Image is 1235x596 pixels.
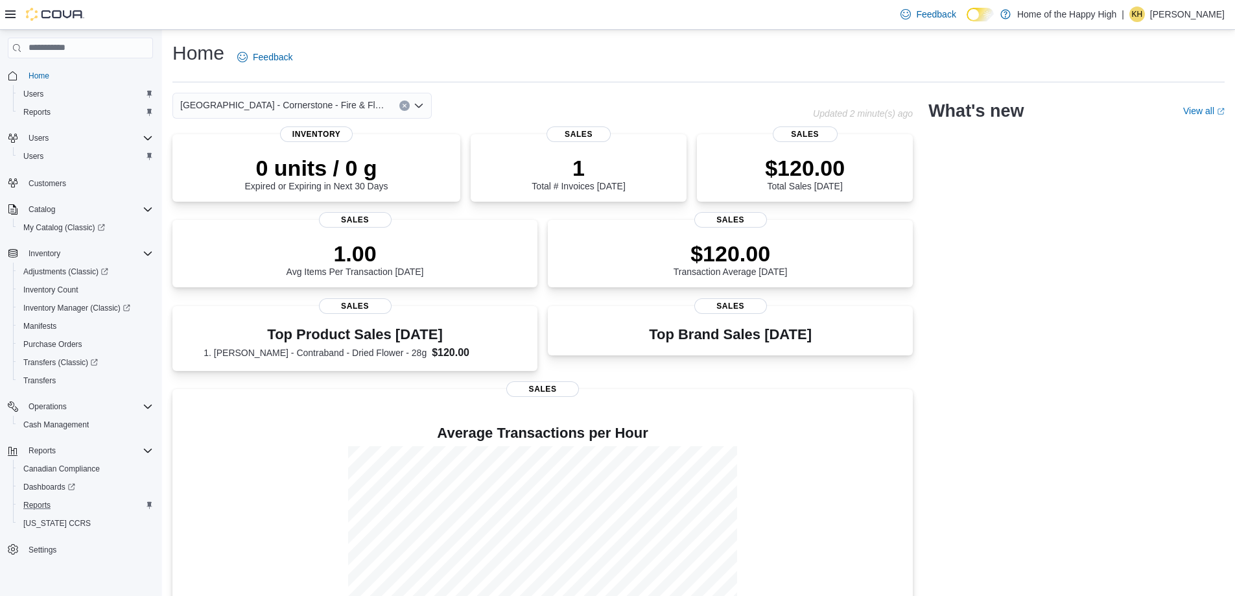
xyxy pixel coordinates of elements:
a: Feedback [232,44,298,70]
span: Customers [29,178,66,189]
svg: External link [1217,108,1225,115]
button: Inventory [23,246,65,261]
p: $120.00 [765,155,845,181]
span: Inventory [280,126,353,142]
button: Reports [3,442,158,460]
span: Inventory Count [23,285,78,295]
span: Inventory Count [18,282,153,298]
a: Reports [18,104,56,120]
div: Transaction Average [DATE] [674,241,788,277]
span: Sales [694,298,767,314]
span: Transfers (Classic) [23,357,98,368]
span: Sales [319,212,392,228]
span: KH [1132,6,1143,22]
a: My Catalog (Classic) [18,220,110,235]
span: Transfers [23,375,56,386]
button: Users [13,147,158,165]
span: [GEOGRAPHIC_DATA] - Cornerstone - Fire & Flower [180,97,386,113]
nav: Complex example [8,61,153,591]
a: Dashboards [18,479,80,495]
a: Users [18,86,49,102]
span: Inventory [23,246,153,261]
div: Expired or Expiring in Next 30 Days [245,155,388,191]
span: Users [23,130,153,146]
p: 1 [532,155,625,181]
dd: $120.00 [432,345,506,361]
a: Inventory Manager (Classic) [18,300,135,316]
span: Home [23,67,153,84]
a: Canadian Compliance [18,461,105,477]
span: Reports [18,497,153,513]
span: Reports [29,446,56,456]
button: Reports [13,496,158,514]
a: Purchase Orders [18,337,88,352]
span: Catalog [29,204,55,215]
a: Manifests [18,318,62,334]
span: Home [29,71,49,81]
button: Customers [3,173,158,192]
span: Washington CCRS [18,516,153,531]
span: Cash Management [18,417,153,433]
span: Inventory Manager (Classic) [23,303,130,313]
span: Operations [23,399,153,414]
span: Users [18,86,153,102]
button: Reports [23,443,61,459]
div: Total Sales [DATE] [765,155,845,191]
button: Open list of options [414,101,424,111]
button: Reports [13,103,158,121]
a: Adjustments (Classic) [18,264,113,280]
span: Sales [773,126,838,142]
a: Feedback [895,1,961,27]
span: Inventory Manager (Classic) [18,300,153,316]
a: Inventory Manager (Classic) [13,299,158,317]
h4: Average Transactions per Hour [183,425,902,441]
span: My Catalog (Classic) [18,220,153,235]
button: Home [3,66,158,85]
button: Users [13,85,158,103]
span: Settings [23,542,153,558]
span: Reports [23,500,51,510]
span: Transfers (Classic) [18,355,153,370]
h3: Top Brand Sales [DATE] [649,327,812,342]
h3: Top Product Sales [DATE] [204,327,506,342]
span: Inventory [29,248,60,259]
a: Users [18,149,49,164]
span: Transfers [18,373,153,388]
dt: 1. [PERSON_NAME] - Contraband - Dried Flower - 28g [204,346,427,359]
button: Settings [3,540,158,559]
span: Sales [694,212,767,228]
span: Manifests [23,321,56,331]
span: Canadian Compliance [23,464,100,474]
a: Home [23,68,54,84]
span: Feedback [253,51,292,64]
span: [US_STATE] CCRS [23,518,91,529]
button: Purchase Orders [13,335,158,353]
span: Users [18,149,153,164]
button: Operations [23,399,72,414]
span: Purchase Orders [18,337,153,352]
a: Cash Management [18,417,94,433]
span: Catalog [23,202,153,217]
span: Sales [319,298,392,314]
span: Dashboards [23,482,75,492]
button: Catalog [23,202,60,217]
button: Operations [3,398,158,416]
span: Users [29,133,49,143]
span: Users [23,151,43,161]
h2: What's new [928,101,1024,121]
span: Manifests [18,318,153,334]
span: My Catalog (Classic) [23,222,105,233]
button: Inventory [3,244,158,263]
button: [US_STATE] CCRS [13,514,158,532]
span: Operations [29,401,67,412]
span: Customers [23,174,153,191]
button: Clear input [399,101,410,111]
button: Manifests [13,317,158,335]
a: Dashboards [13,478,158,496]
a: Transfers (Classic) [18,355,103,370]
a: Inventory Count [18,282,84,298]
a: [US_STATE] CCRS [18,516,96,531]
p: [PERSON_NAME] [1150,6,1225,22]
span: Settings [29,545,56,555]
span: Dashboards [18,479,153,495]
